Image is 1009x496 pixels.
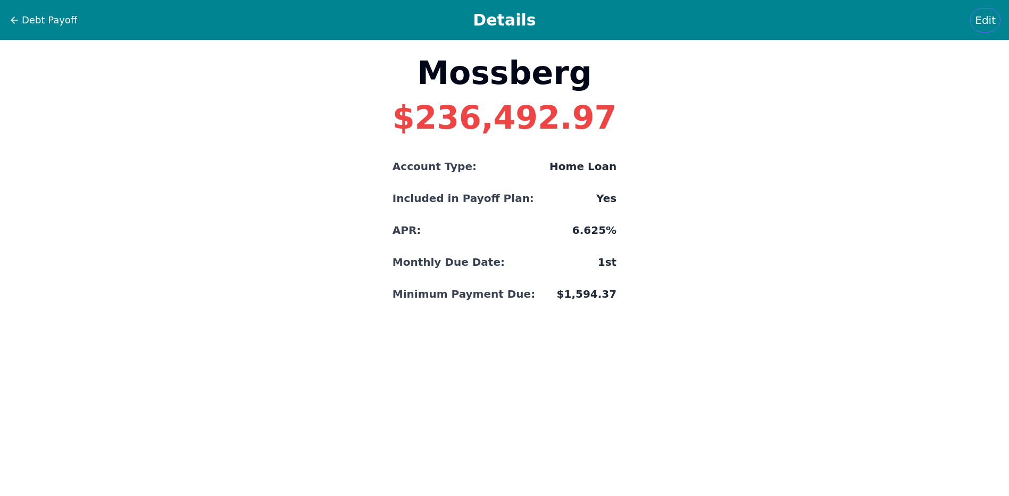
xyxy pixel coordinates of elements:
[66,11,943,30] h1: Details
[393,191,534,206] span: Included in Payoff Plan:
[393,159,477,174] span: Account Type:
[557,287,617,301] span: $1,594.37
[549,159,616,174] span: Home Loan
[970,8,1000,32] button: Edit
[417,57,592,89] h2: Mossberg
[393,287,535,301] span: Minimum Payment Due:
[393,102,616,133] div: $236,492.97
[598,255,616,270] span: 1st
[393,223,421,238] span: APR:
[393,255,505,270] span: Monthly Due Date:
[22,13,77,28] span: Debt Payoff
[9,12,78,28] button: Debt Payoff
[572,223,616,238] span: 6.625%
[975,13,996,28] span: Edit
[596,191,616,206] span: Yes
